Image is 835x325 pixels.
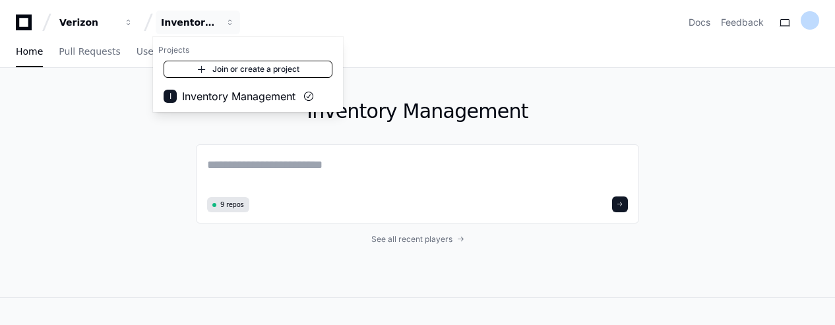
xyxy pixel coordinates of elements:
[689,16,710,29] a: Docs
[156,11,240,34] button: Inventory Management
[220,200,244,210] span: 9 repos
[721,16,764,29] button: Feedback
[161,16,218,29] div: Inventory Management
[164,90,177,103] div: I
[164,61,332,78] a: Join or create a project
[59,16,116,29] div: Verizon
[16,47,43,55] span: Home
[16,37,43,67] a: Home
[59,37,120,67] a: Pull Requests
[182,88,295,104] span: Inventory Management
[137,47,162,55] span: Users
[137,37,162,67] a: Users
[59,47,120,55] span: Pull Requests
[54,11,139,34] button: Verizon
[153,40,343,61] h1: Projects
[196,100,639,123] h1: Inventory Management
[153,37,343,112] div: Verizon
[371,234,452,245] span: See all recent players
[196,234,639,245] a: See all recent players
